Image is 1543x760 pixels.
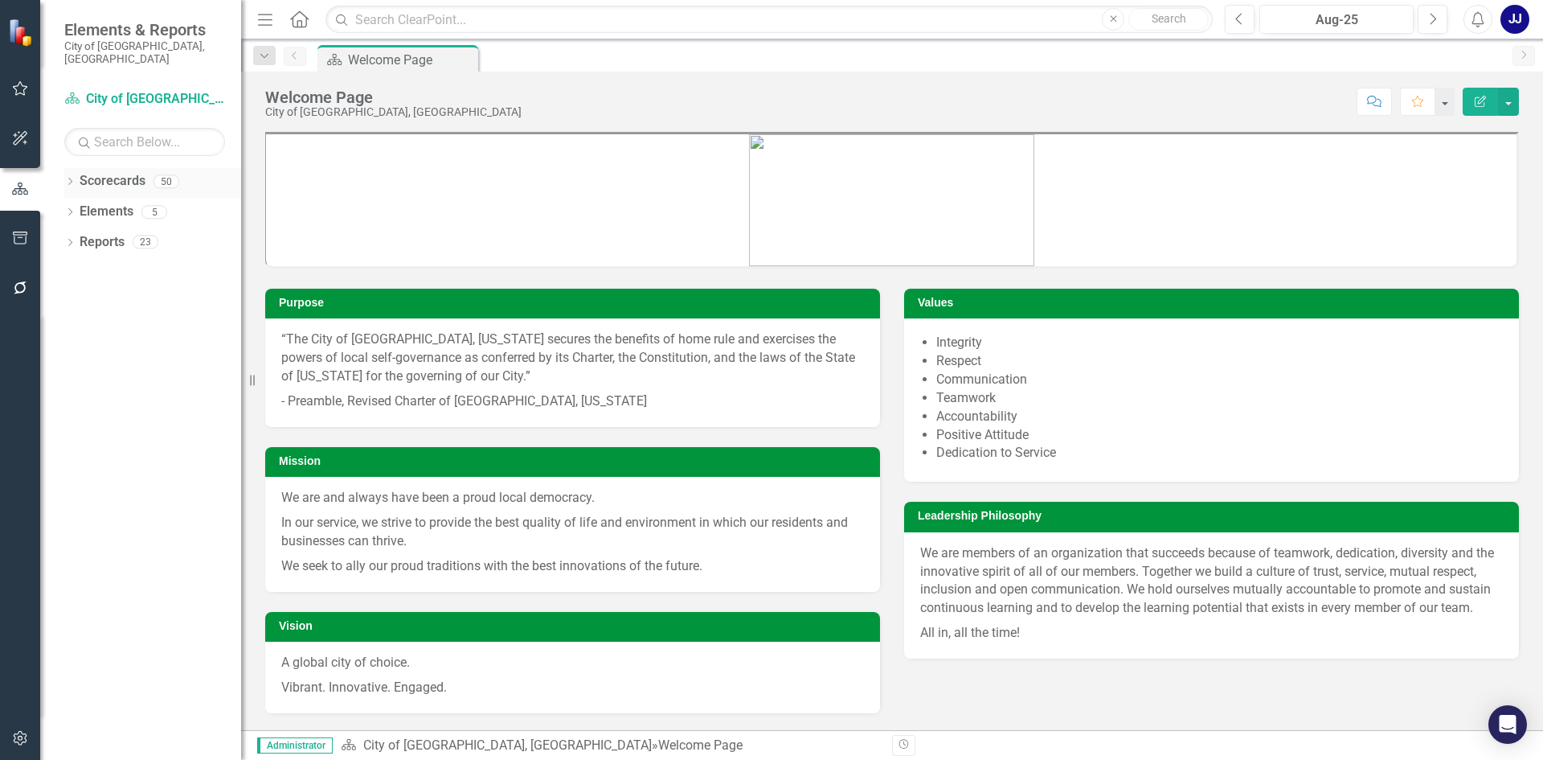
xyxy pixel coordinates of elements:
[64,20,225,39] span: Elements & Reports
[64,90,225,109] a: City of [GEOGRAPHIC_DATA], [GEOGRAPHIC_DATA]
[936,334,1503,352] li: Integrity
[80,172,145,191] a: Scorecards
[281,331,864,389] p: “The City of [GEOGRAPHIC_DATA], [US_STATE] secures the benefits of home rule and exercises the po...
[1128,8,1209,31] button: Search
[936,444,1503,462] li: Dedication to Service
[80,203,133,221] a: Elements
[8,18,36,47] img: ClearPoint Strategy
[918,297,1511,309] h3: Values
[1500,5,1529,34] button: JJ
[341,737,880,755] div: »
[281,554,864,576] p: We seek to ally our proud traditions with the best innovations of the future.
[658,737,743,753] div: Welcome Page
[141,205,167,219] div: 5
[281,489,864,511] p: We are and always have been a proud local democracy.
[257,737,333,754] span: Administrator
[133,236,158,249] div: 23
[64,39,225,66] small: City of [GEOGRAPHIC_DATA], [GEOGRAPHIC_DATA]
[281,676,864,697] p: Vibrant. Innovative. Engaged.
[936,352,1503,371] li: Respect
[1488,705,1527,744] div: Open Intercom Messenger
[1259,5,1414,34] button: Aug-25
[1152,12,1186,25] span: Search
[918,510,1511,522] h3: Leadership Philosophy
[279,455,872,467] h3: Mission
[920,621,1503,643] p: All in, all the time!
[64,128,225,156] input: Search Below...
[279,297,872,309] h3: Purpose
[936,408,1503,426] li: Accountability
[265,88,522,106] div: Welcome Page
[153,175,179,188] div: 50
[936,371,1503,389] li: Communication
[936,426,1503,445] li: Positive Attitude
[265,106,522,118] div: City of [GEOGRAPHIC_DATA], [GEOGRAPHIC_DATA]
[80,233,125,252] a: Reports
[281,511,864,554] p: In our service, we strive to provide the best quality of life and environment in which our reside...
[279,620,872,632] h3: Vision
[281,389,864,411] p: - Preamble, Revised Charter of [GEOGRAPHIC_DATA], [US_STATE]
[363,737,652,753] a: City of [GEOGRAPHIC_DATA], [GEOGRAPHIC_DATA]
[1265,10,1408,30] div: Aug-25
[325,6,1213,34] input: Search ClearPoint...
[281,654,864,676] p: A global city of choice.
[936,389,1503,408] li: Teamwork
[749,134,1034,266] img: city-of-dublin-logo.png
[920,544,1503,621] p: We are members of an organization that succeeds because of teamwork, dedication, diversity and th...
[348,50,474,70] div: Welcome Page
